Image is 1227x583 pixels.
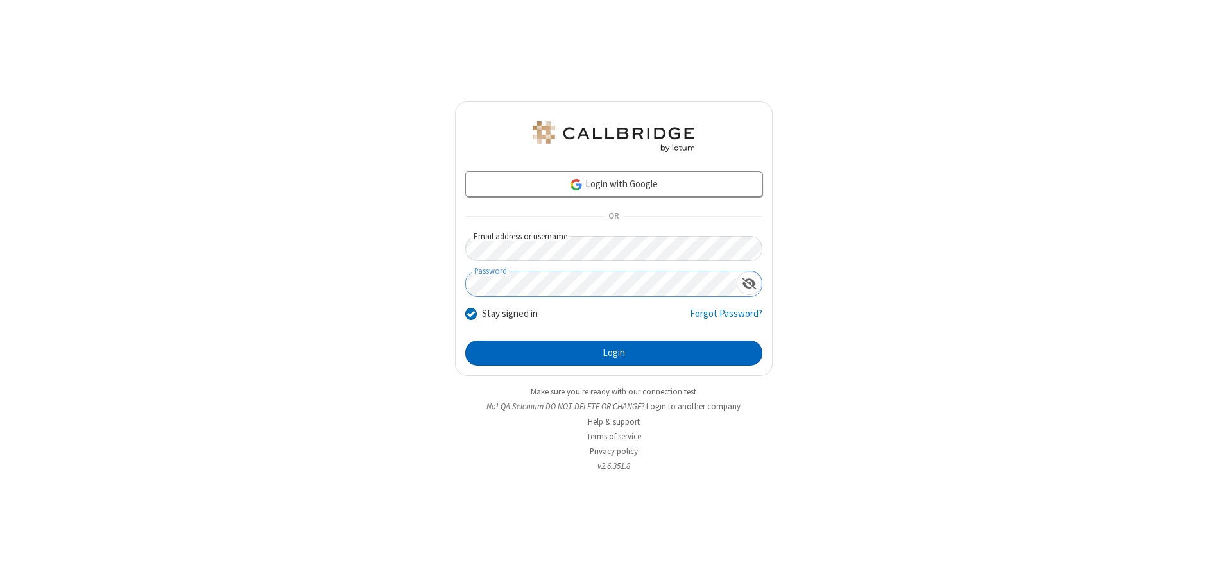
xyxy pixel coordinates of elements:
li: Not QA Selenium DO NOT DELETE OR CHANGE? [455,400,773,412]
a: Forgot Password? [690,307,762,331]
a: Terms of service [587,431,641,442]
a: Make sure you're ready with our connection test [531,386,696,397]
span: OR [603,208,624,226]
input: Email address or username [465,236,762,261]
button: Login [465,341,762,366]
li: v2.6.351.8 [455,460,773,472]
a: Privacy policy [590,446,638,457]
img: QA Selenium DO NOT DELETE OR CHANGE [530,121,697,152]
a: Login with Google [465,171,762,197]
label: Stay signed in [482,307,538,321]
a: Help & support [588,416,640,427]
img: google-icon.png [569,178,583,192]
div: Show password [737,271,762,295]
button: Login to another company [646,400,741,412]
input: Password [466,271,737,296]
